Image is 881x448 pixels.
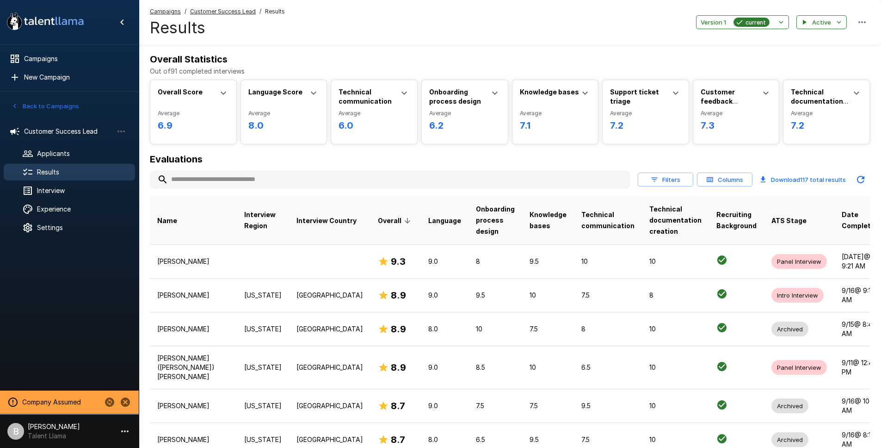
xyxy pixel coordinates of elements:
span: Results [265,7,285,16]
span: Average [701,109,772,118]
b: Technical communication [339,88,392,105]
span: Interview Region [244,209,282,231]
p: [US_STATE] [244,324,282,334]
b: Overall Score [158,88,203,96]
p: 8.5 [476,363,515,372]
button: Version 1current [696,15,789,30]
span: Average [791,109,862,118]
span: Onboarding process design [476,204,515,237]
span: Average [158,109,229,118]
span: Average [429,109,500,118]
button: Columns [697,173,752,187]
p: [PERSON_NAME] [157,435,229,444]
button: Updated Today - 9:29 AM [851,170,870,189]
p: 7.5 [581,435,635,444]
p: 10 [649,324,702,334]
h6: 7.1 [520,118,591,133]
svg: Criteria Met [716,433,727,444]
h6: 8.7 [391,398,405,413]
button: Download117 total results [756,170,850,189]
p: 8 [649,291,702,300]
p: [GEOGRAPHIC_DATA] [296,363,363,372]
h6: 7.3 [701,118,772,133]
span: / [185,7,186,16]
p: 10 [649,435,702,444]
span: Archived [771,325,808,334]
p: 9.5 [581,401,635,411]
span: current [742,18,770,27]
h6: 9.3 [391,254,406,269]
svg: Criteria Met [716,361,727,372]
h6: 7.2 [791,118,862,133]
h6: 6.2 [429,118,500,133]
p: 6.5 [581,363,635,372]
h6: 8.9 [391,322,406,336]
p: Out of 91 completed interviews [150,67,870,76]
b: Support ticket triage [610,88,659,105]
span: Date Completed [842,209,879,231]
p: [US_STATE] [244,291,282,300]
p: 8.0 [428,324,461,334]
span: Average [610,109,681,118]
p: 10 [530,291,567,300]
h6: 8.0 [248,118,320,133]
p: 9.5 [530,435,567,444]
p: [GEOGRAPHIC_DATA] [296,435,363,444]
h6: 6.0 [339,118,410,133]
p: 10 [649,363,702,372]
p: [PERSON_NAME] ([PERSON_NAME]) [PERSON_NAME] [157,354,229,381]
p: 9.5 [530,257,567,266]
h6: 6.9 [158,118,229,133]
p: 10 [649,257,702,266]
span: Name [157,215,177,226]
p: 9.0 [428,363,461,372]
svg: Criteria Met [716,255,727,266]
b: Technical documentation creation [791,88,848,114]
p: [GEOGRAPHIC_DATA] [296,401,363,411]
b: Customer feedback management [701,88,746,114]
h6: 8.7 [391,432,405,447]
p: 10 [530,363,567,372]
span: Panel Interview [771,257,827,266]
p: 7.5 [581,291,635,300]
b: Language Score [248,88,302,96]
p: [GEOGRAPHIC_DATA] [296,291,363,300]
h6: 7.2 [610,118,681,133]
span: ATS Stage [771,215,807,226]
button: Active [796,15,847,30]
b: Onboarding process design [429,88,481,105]
svg: Criteria Met [716,399,727,411]
span: Recruiting Background [716,209,757,231]
span: Technical communication [581,209,635,231]
u: Campaigns [150,8,181,15]
span: Interview Country [296,215,357,226]
p: [PERSON_NAME] [157,401,229,411]
span: Intro Interview [771,291,824,300]
span: Average [520,109,591,118]
p: 9.0 [428,257,461,266]
b: Overall Statistics [150,54,228,65]
span: Version 1 [701,17,726,28]
span: Archived [771,436,808,444]
p: [PERSON_NAME] [157,257,229,266]
p: 7.5 [530,324,567,334]
p: 8.0 [428,435,461,444]
span: Panel Interview [771,363,827,372]
svg: Criteria Met [716,322,727,333]
span: Technical documentation creation [649,204,702,237]
h6: 8.9 [391,360,406,375]
p: 6.5 [476,435,515,444]
p: 8 [476,257,515,266]
span: Average [339,109,410,118]
span: / [259,7,261,16]
p: 9.0 [428,401,461,411]
p: [US_STATE] [244,363,282,372]
span: Average [248,109,320,118]
p: 7.5 [530,401,567,411]
p: 10 [649,401,702,411]
h6: 8.9 [391,288,406,303]
p: [GEOGRAPHIC_DATA] [296,324,363,334]
p: 8 [581,324,635,334]
span: Archived [771,402,808,411]
h4: Results [150,18,285,37]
